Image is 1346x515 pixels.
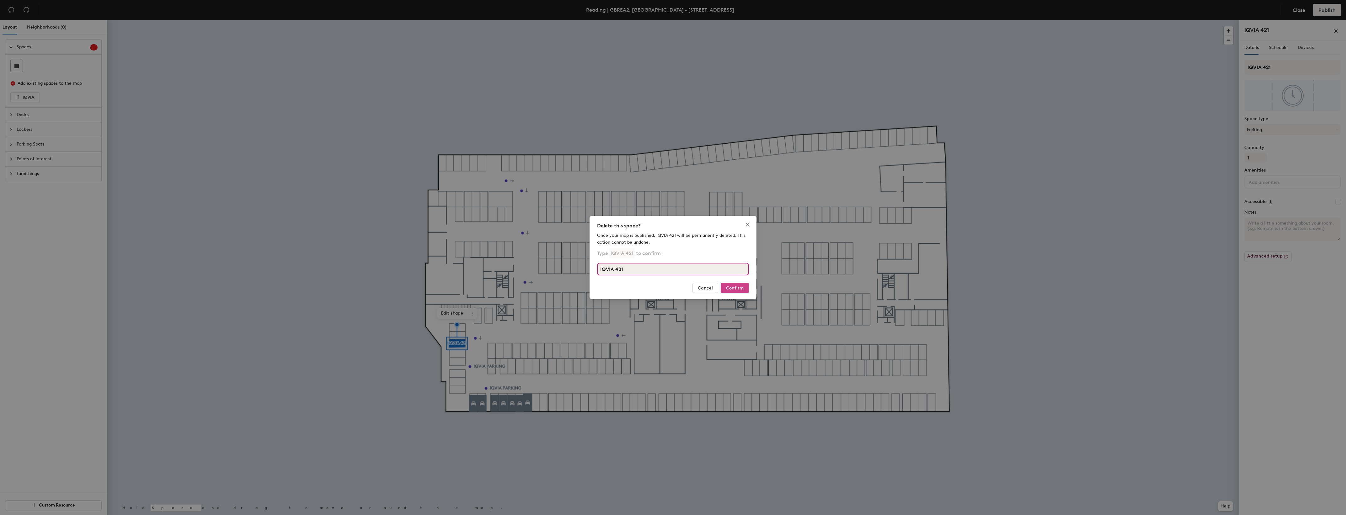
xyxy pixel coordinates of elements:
[745,222,750,227] span: close
[698,285,713,291] span: Cancel
[597,232,749,246] div: Once your map is published, IQVIA 421 will be permanently deleted. This action cannot be undone.
[692,283,718,293] button: Cancel
[721,283,749,293] button: Confirm
[597,248,661,258] p: Type to confirm
[743,222,753,227] span: Close
[726,285,744,291] span: Confirm
[743,220,753,230] button: Close
[609,248,635,258] p: IQVIA 421
[597,222,749,230] div: Delete this space?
